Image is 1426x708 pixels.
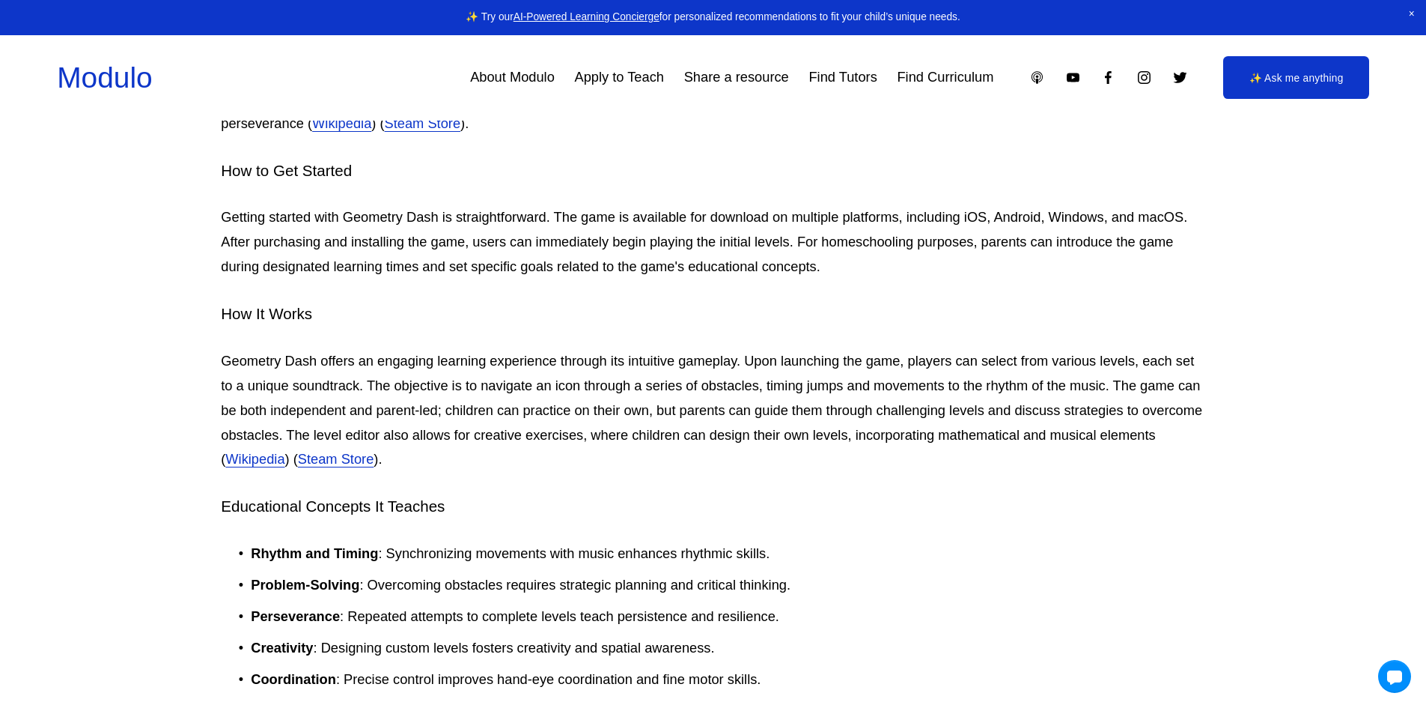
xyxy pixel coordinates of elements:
a: Instagram [1136,70,1152,85]
a: Wikipedia [312,115,371,131]
a: Facebook [1100,70,1116,85]
a: Steam Store [298,451,374,467]
a: Modulo [57,61,152,94]
strong: Rhythm and Timing [251,545,378,561]
strong: Perseverance [251,608,340,624]
p: : Designing custom levels fosters creativity and spatial awareness. [251,636,1204,661]
strong: Problem-Solving [251,577,359,593]
a: Find Tutors [808,64,877,91]
a: Twitter [1172,70,1188,85]
p: : Repeated attempts to complete levels teach persistence and resilience. [251,605,1204,629]
a: Steam Store [385,115,461,131]
p: : Precise control improves hand-eye coordination and fine motor skills. [251,668,1204,692]
a: ✨ Ask me anything [1223,56,1369,99]
p: : Overcoming obstacles requires strategic planning and critical thinking. [251,573,1204,598]
strong: Creativity [251,640,313,656]
a: AI-Powered Learning Concierge [514,11,659,22]
p: Geometry Dash offers an engaging learning experience through its intuitive gameplay. Upon launchi... [221,349,1204,473]
a: Apple Podcasts [1029,70,1045,85]
a: Wikipedia [225,451,284,467]
h4: How to Get Started [221,160,1204,182]
a: About Modulo [470,64,555,91]
a: Find Curriculum [897,64,993,91]
p: Getting started with Geometry Dash is straightforward. The game is available for download on mult... [221,205,1204,279]
h4: Educational Concepts It Teaches [221,496,1204,518]
a: Share a resource [684,64,789,91]
a: Apply to Teach [575,64,664,91]
a: YouTube [1065,70,1081,85]
strong: Coordination [251,671,336,687]
h4: How It Works [221,303,1204,325]
p: : Synchronizing movements with music enhances rhythmic skills. [251,542,1204,566]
